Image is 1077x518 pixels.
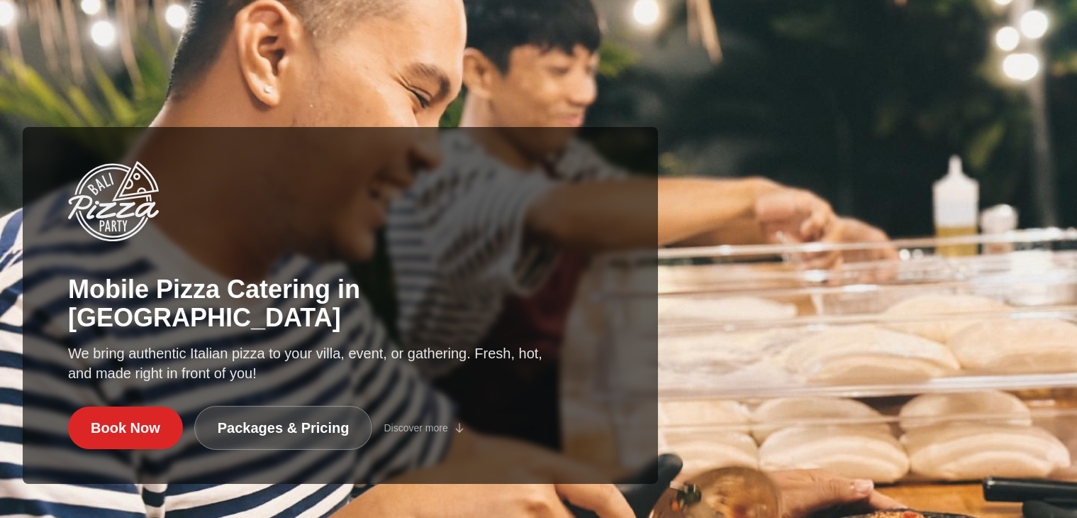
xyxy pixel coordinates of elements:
h1: Mobile Pizza Catering in [GEOGRAPHIC_DATA] [68,275,613,332]
p: We bring authentic Italian pizza to your villa, event, or gathering. Fresh, hot, and made right i... [68,343,545,383]
img: Bali Pizza Party Logo - Mobile Pizza Catering in Bali [68,161,159,241]
span: Discover more [384,421,447,435]
a: Packages & Pricing [194,406,373,450]
a: Book Now [68,407,183,449]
